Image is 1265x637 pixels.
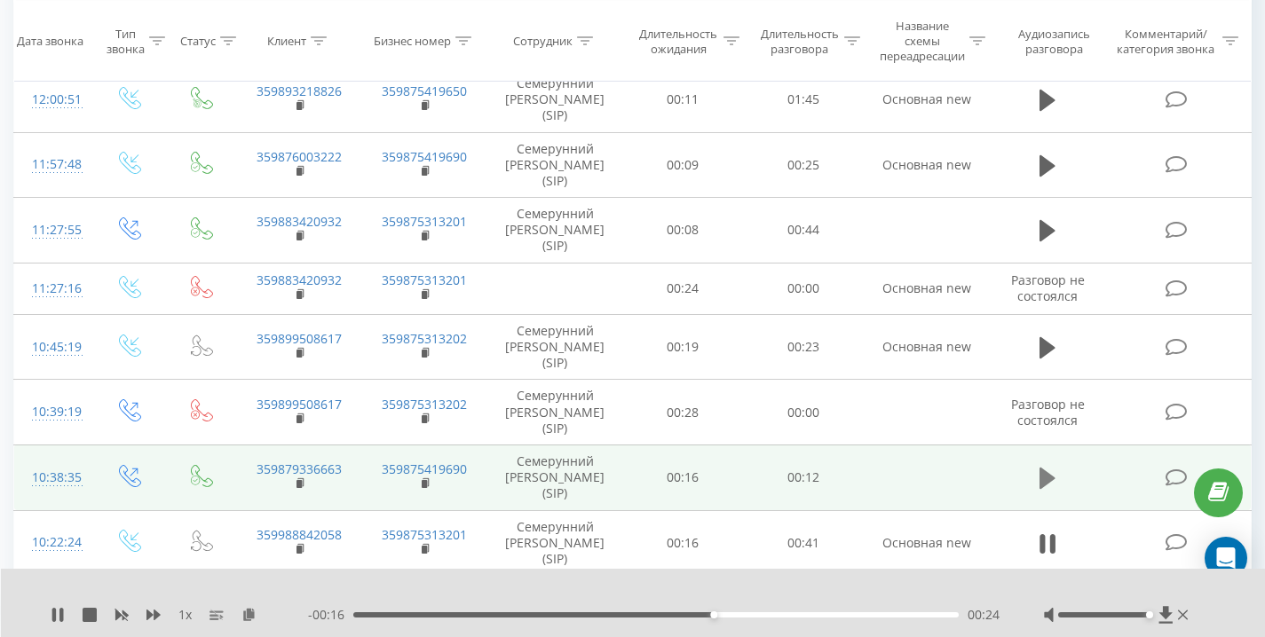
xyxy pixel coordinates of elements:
span: 1 x [178,606,192,624]
div: Дата звонка [17,34,83,49]
span: - 00:16 [308,606,353,624]
td: 00:28 [622,380,743,445]
a: 359875313202 [382,396,467,413]
span: Разговор не состоялся [1011,271,1085,304]
td: Основная new [864,510,990,576]
td: 00:12 [743,444,864,510]
a: 359875419690 [382,460,467,477]
div: Аудиозапись разговора [1006,26,1102,56]
a: 359875419650 [382,83,467,99]
td: 00:44 [743,198,864,263]
td: 00:19 [622,314,743,380]
div: Название схемы переадресации [880,19,965,64]
div: 10:39:19 [32,395,74,429]
td: 00:00 [743,263,864,314]
div: 12:00:51 [32,83,74,117]
td: 00:23 [743,314,864,380]
div: 11:57:48 [32,147,74,182]
div: Статус [180,34,216,49]
td: Семерунний [PERSON_NAME] (SIP) [487,67,622,132]
td: Основная new [864,67,990,132]
div: Тип звонка [107,26,145,56]
div: Комментарий/категория звонка [1114,26,1218,56]
a: 359876003222 [257,148,342,165]
span: Разговор не состоялся [1011,396,1085,429]
a: 359875313201 [382,213,467,230]
a: 359883420932 [257,213,342,230]
a: 359899508617 [257,330,342,347]
td: 00:16 [622,444,743,510]
td: 00:41 [743,510,864,576]
a: 359879336663 [257,460,342,477]
a: 359883420932 [257,271,342,288]
td: Семерунний [PERSON_NAME] (SIP) [487,198,622,263]
div: Accessibility label [710,611,717,618]
td: Семерунний [PERSON_NAME] (SIP) [487,444,622,510]
a: 359875419690 [382,148,467,165]
div: Бизнес номер [374,34,451,49]
td: 01:45 [743,67,864,132]
div: Длительность разговора [760,26,840,56]
div: 10:22:24 [32,525,74,560]
td: Семерунний [PERSON_NAME] (SIP) [487,510,622,576]
span: 00:24 [968,606,1000,624]
td: Основная new [864,314,990,380]
td: 00:11 [622,67,743,132]
div: Длительность ожидания [638,26,718,56]
td: Основная new [864,132,990,198]
td: 00:09 [622,132,743,198]
td: 00:16 [622,510,743,576]
div: 11:27:16 [32,271,74,306]
td: Основная new [864,263,990,314]
a: 359875313201 [382,526,467,543]
a: 359875313202 [382,330,467,347]
a: 359899508617 [257,396,342,413]
div: Сотрудник [513,34,573,49]
td: Семерунний [PERSON_NAME] (SIP) [487,132,622,198]
a: 359875313201 [382,271,467,288]
a: 359988842058 [257,526,342,543]
div: 10:38:35 [32,460,74,495]
div: 11:27:55 [32,213,74,248]
td: Семерунний [PERSON_NAME] (SIP) [487,380,622,445]
td: 00:24 [622,263,743,314]
td: 00:00 [743,380,864,445]
td: 00:08 [622,198,743,263]
td: Семерунний [PERSON_NAME] (SIP) [487,314,622,380]
a: 359893218826 [257,83,342,99]
div: Open Intercom Messenger [1205,537,1247,579]
div: Клиент [267,34,306,49]
div: 10:45:19 [32,330,74,365]
td: 00:25 [743,132,864,198]
div: Accessibility label [1146,611,1153,618]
